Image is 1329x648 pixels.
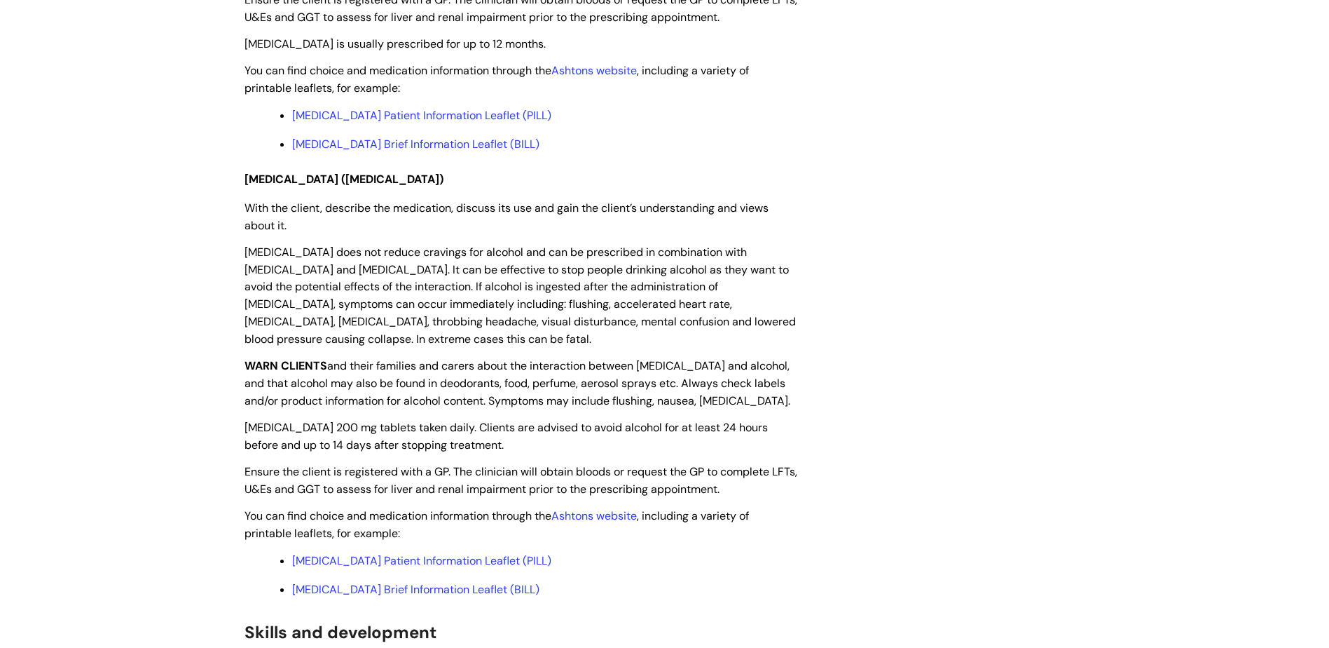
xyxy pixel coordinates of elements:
span: You can find choice and medication information through the , including a variety of printable lea... [245,63,749,95]
a: [MEDICAL_DATA] Patient Information Leaflet (PILL) [292,553,551,568]
span: and their families and carers about the interaction between [MEDICAL_DATA] and alcohol, and that ... [245,358,790,408]
a: [MEDICAL_DATA] Patient Information Leaflet (PILL) [292,108,551,123]
span: You can find choice and medication information through the , including a variety of printable lea... [245,508,749,541]
span: With the client, describe the medication, discuss its use and gain the client’s understanding and... [245,201,769,233]
span: Skills and development [245,621,436,643]
span: [MEDICAL_DATA] 200 mg tablets taken daily. Clients are advised to avoid alcohol for at least 24 h... [245,420,768,452]
span: [MEDICAL_DATA] ([MEDICAL_DATA]) [245,172,443,187]
a: Ashtons website [551,63,637,78]
span: [MEDICAL_DATA] is usually prescribed for up to 12 months. [245,36,546,51]
span: Ensure the client is registered with a GP. The clinician will obtain bloods or request the GP to ... [245,464,797,497]
a: Ashtons website [551,508,637,523]
strong: WARN CLIENTS [245,358,327,373]
a: [MEDICAL_DATA] Brief Information Leaflet (BILL) [292,137,539,151]
a: [MEDICAL_DATA] Brief Information Leaflet (BILL) [292,582,539,597]
span: [MEDICAL_DATA] does not reduce cravings for alcohol and can be prescribed in combination with [ME... [245,245,796,346]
